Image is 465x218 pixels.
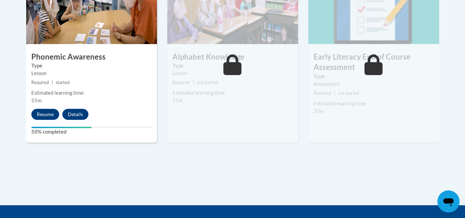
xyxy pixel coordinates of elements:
span: not started [197,80,218,85]
span: started [56,80,70,85]
span: | [193,80,194,85]
label: Type [172,62,293,70]
div: Estimated learning time: [31,89,152,97]
div: Estimated learning time: [314,100,434,107]
span: 25m [172,97,183,103]
span: Required [31,80,49,85]
iframe: Button to launch messaging window, conversation in progress [437,190,459,212]
div: Your progress [31,127,92,128]
span: 55m [31,97,42,103]
label: 50% completed [31,128,152,136]
div: Estimated learning time: [172,89,293,97]
label: Type [314,73,434,80]
span: Required [314,91,331,96]
div: Lesson [31,70,152,77]
button: Resume [31,109,59,120]
span: not started [338,91,359,96]
h3: Phonemic Awareness [26,52,157,62]
span: | [52,80,53,85]
h3: Early Literacy End of Course Assessment [308,52,439,73]
span: | [334,91,335,96]
button: Details [62,109,88,120]
span: Required [172,80,190,85]
h3: Alphabet Knowledge [167,52,298,62]
div: Assessment [314,80,434,88]
div: Lesson [172,70,293,77]
span: 20m [314,108,324,114]
label: Type [31,62,152,70]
